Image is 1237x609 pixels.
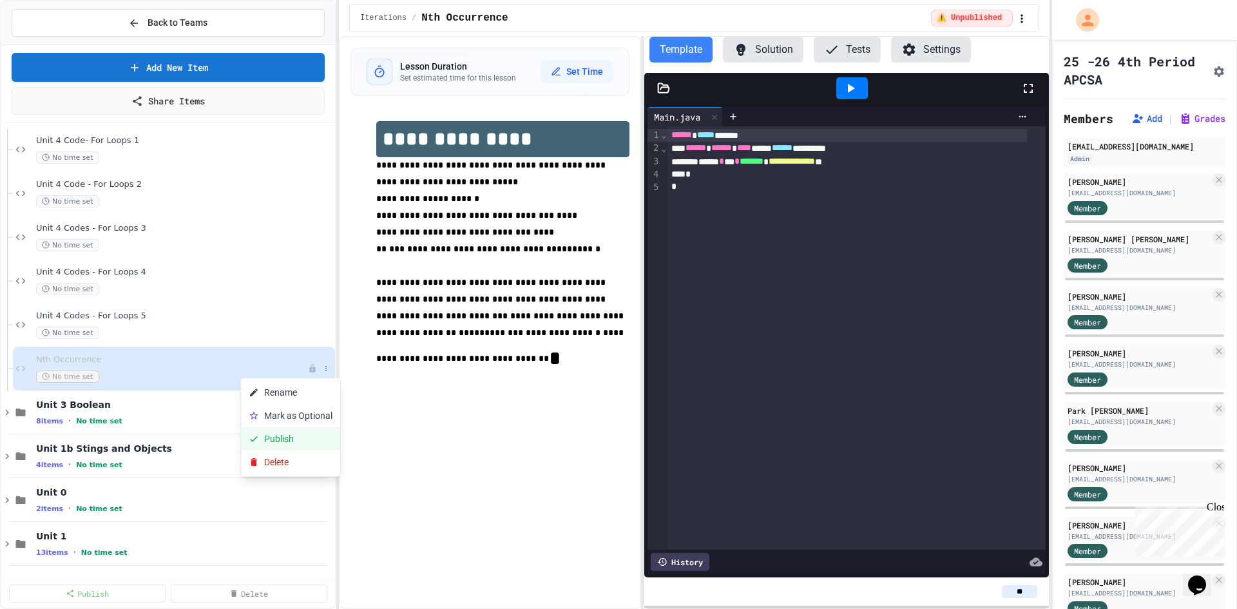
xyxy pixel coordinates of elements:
[241,381,340,404] button: Rename
[1130,501,1224,556] iframe: chat widget
[5,5,89,82] div: Chat with us now!Close
[241,427,340,450] button: Publish
[1183,557,1224,596] iframe: chat widget
[241,404,340,427] button: Mark as Optional
[241,450,340,474] button: Delete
